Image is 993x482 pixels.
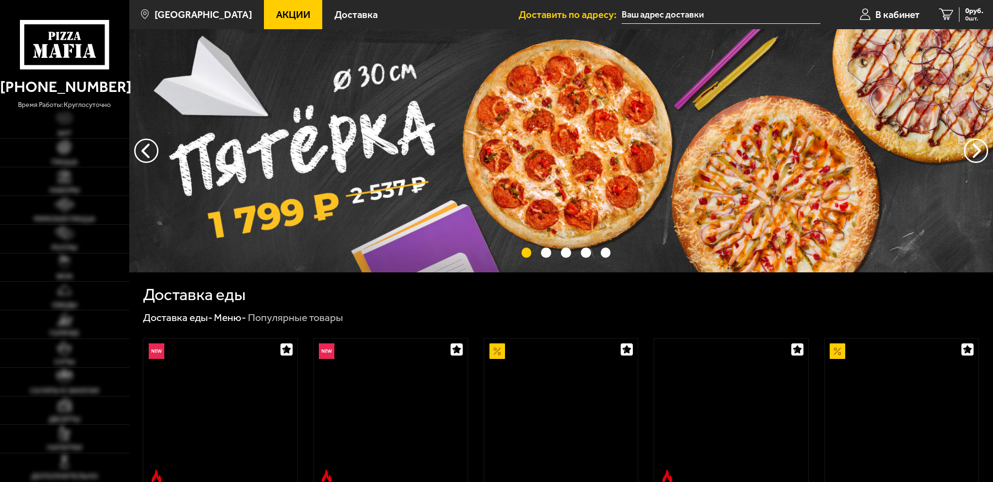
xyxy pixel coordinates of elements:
a: Меню- [214,311,246,323]
span: Обеды [52,302,77,309]
span: Дополнительно [31,473,98,480]
a: Доставка еды- [143,311,212,323]
span: Роллы [52,244,77,251]
img: Акционный [830,343,845,359]
h1: Доставка еды [143,286,245,303]
span: Наборы [50,187,80,194]
button: точки переключения [601,248,610,257]
button: точки переключения [581,248,591,257]
span: [GEOGRAPHIC_DATA] [155,10,252,19]
button: предыдущий [964,139,988,163]
img: Новинка [149,343,164,359]
span: WOK [56,273,73,280]
span: Доставить по адресу: [519,10,622,19]
span: Римская пицца [34,215,95,223]
span: Супы [54,358,75,366]
span: Горячее [50,330,79,337]
span: 0 шт. [965,16,983,22]
span: Напитки [47,444,82,451]
input: Ваш адрес доставки [622,6,820,24]
span: В кабинет [875,10,920,19]
span: 0 руб. [965,7,983,15]
button: точки переключения [522,248,531,257]
img: Новинка [319,343,334,359]
span: Доставка [334,10,378,19]
button: точки переключения [561,248,571,257]
button: следующий [134,139,158,163]
span: Акции [276,10,311,19]
span: Десерты [49,416,80,423]
button: точки переключения [541,248,551,257]
div: Популярные товары [248,311,343,324]
span: Хит [57,130,71,137]
img: Акционный [489,343,505,359]
span: Пицца [52,159,78,166]
span: Салаты и закуски [30,387,99,394]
